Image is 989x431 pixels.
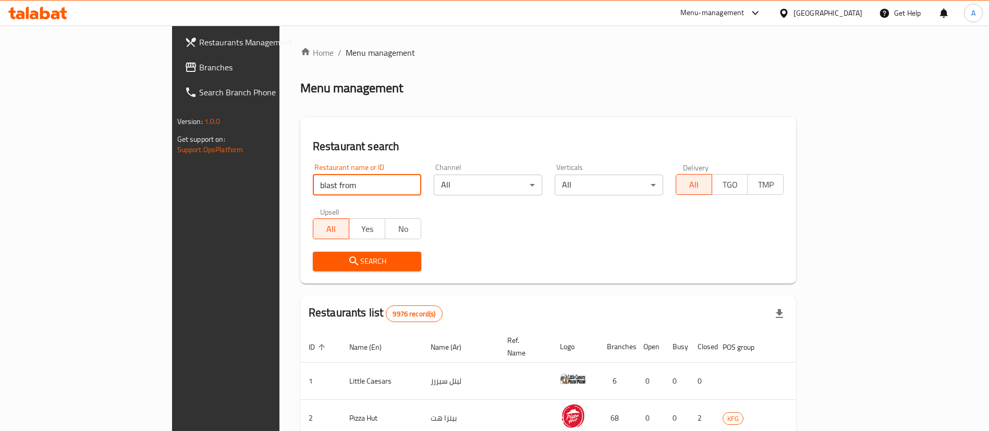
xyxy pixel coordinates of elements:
span: Name (En) [349,341,395,353]
td: 0 [635,363,664,400]
a: Search Branch Phone [176,80,337,105]
button: TMP [747,174,784,195]
span: TMP [752,177,779,192]
a: Restaurants Management [176,30,337,55]
td: ليتل سيزرز [422,363,499,400]
span: Menu management [346,46,415,59]
span: Get support on: [177,132,225,146]
nav: breadcrumb [300,46,797,59]
th: Open [635,331,664,363]
span: Branches [199,61,329,73]
div: All [434,175,542,195]
label: Delivery [683,164,709,171]
h2: Restaurant search [313,139,784,154]
span: Version: [177,115,203,128]
button: All [676,174,712,195]
a: Support.OpsPlatform [177,143,243,156]
div: [GEOGRAPHIC_DATA] [793,7,862,19]
span: No [389,221,417,237]
button: Search [313,252,421,271]
button: TGO [712,174,748,195]
label: Upsell [320,208,339,215]
td: Little Caesars [341,363,422,400]
th: Branches [599,331,635,363]
button: Yes [349,218,385,239]
td: 0 [689,363,714,400]
th: Logo [552,331,599,363]
span: ID [309,341,328,353]
td: 0 [664,363,689,400]
span: 1.0.0 [204,115,221,128]
span: All [680,177,708,192]
img: Little Caesars [560,366,586,392]
span: Restaurants Management [199,36,329,48]
span: A [971,7,975,19]
td: 6 [599,363,635,400]
li: / [338,46,341,59]
th: Closed [689,331,714,363]
div: Export file [767,301,792,326]
span: KFG [723,413,743,425]
span: 9976 record(s) [386,309,442,319]
span: Name (Ar) [431,341,475,353]
span: All [318,221,345,237]
div: All [555,175,663,195]
button: All [313,218,349,239]
span: Search [321,255,413,268]
div: Total records count [386,305,442,322]
span: Ref. Name [507,334,539,359]
a: Branches [176,55,337,80]
img: Pizza Hut [560,403,586,429]
span: TGO [716,177,744,192]
div: Menu-management [680,7,744,19]
th: Busy [664,331,689,363]
span: Search Branch Phone [199,86,329,98]
input: Search for restaurant name or ID.. [313,175,421,195]
h2: Menu management [300,80,403,96]
button: No [385,218,421,239]
span: POS group [723,341,768,353]
span: Yes [353,221,381,237]
h2: Restaurants list [309,305,443,322]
